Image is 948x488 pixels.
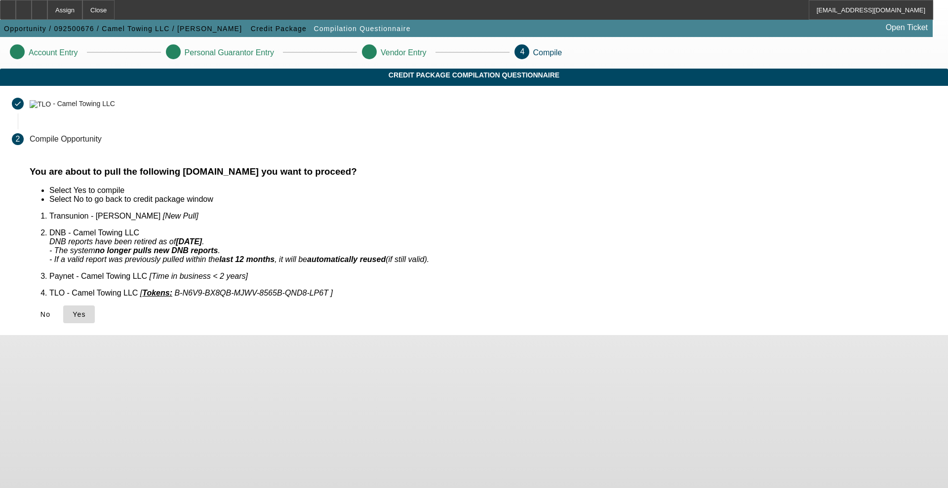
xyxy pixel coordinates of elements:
[140,289,333,297] i: [ ]
[219,255,275,263] strong: last 12 months
[142,289,172,297] u: Tokens:
[30,166,936,177] h3: You are about to pull the following [DOMAIN_NAME] you want to proceed?
[307,255,386,263] strong: automatically reused
[277,289,328,297] span: B-QND8-LP6T
[185,48,274,57] p: Personal Guarantor Entry
[174,289,226,297] span: B-N6V9-BX8Q
[53,100,115,108] div: - Camel Towing LLC
[16,135,20,144] span: 2
[29,48,78,57] p: Account Entry
[49,228,936,264] p: DNB - Camel Towing LLC
[49,289,936,298] p: TLO - Camel Towing LLC
[226,289,276,297] span: B-MJWV-8565
[30,100,51,108] img: TLO
[49,272,936,281] p: Paynet - Camel Towing LLC
[49,212,936,221] p: Transunion - [PERSON_NAME]
[163,212,198,220] i: [New Pull]
[49,186,936,195] li: Select Yes to compile
[176,237,202,246] strong: [DATE]
[49,195,936,204] li: Select No to go back to credit package window
[248,20,309,38] button: Credit Package
[520,47,525,56] span: 4
[882,19,932,36] a: Open Ticket
[49,237,429,263] i: DNB reports have been retired as of . - The system . - If a valid report was previously pulled wi...
[40,310,50,318] span: No
[30,305,61,323] button: No
[7,71,941,79] span: Credit Package Compilation Questionnaire
[314,25,410,33] span: Compilation Questionnaire
[381,48,427,57] p: Vendor Entry
[73,310,86,318] span: Yes
[4,25,242,33] span: Opportunity / 092500676 / Camel Towing LLC / [PERSON_NAME]
[251,25,307,33] span: Credit Package
[14,100,22,108] mat-icon: done
[30,135,102,144] p: Compile Opportunity
[95,246,218,255] strong: no longer pulls new DNB reports
[63,305,95,323] button: Yes
[533,48,562,57] p: Compile
[149,272,248,280] i: [Time in business < 2 years]
[311,20,413,38] button: Compilation Questionnaire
